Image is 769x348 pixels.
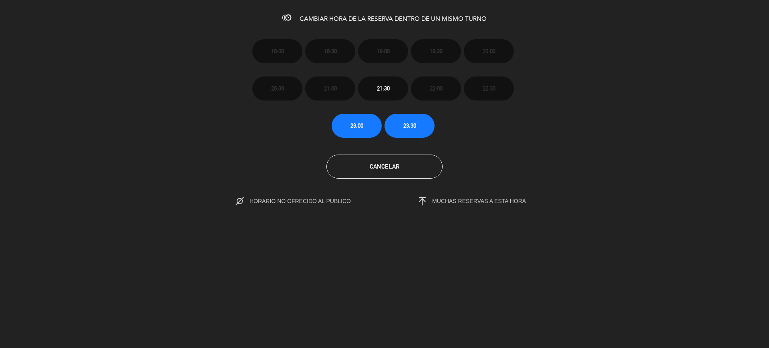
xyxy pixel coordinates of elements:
span: 18:30 [324,46,337,56]
button: 22:00 [411,76,461,101]
button: 20:00 [464,39,514,63]
span: Cancelar [370,163,399,170]
button: 23:00 [332,114,382,138]
span: 19:00 [377,46,390,56]
span: 23:30 [403,121,416,130]
button: 18:00 [252,39,302,63]
span: MUCHAS RESERVAS A ESTA HORA [432,198,526,204]
span: 21:30 [377,84,390,93]
span: 22:00 [430,84,443,93]
button: 21:30 [358,76,408,101]
span: HORARIO NO OFRECIDO AL PUBLICO [250,198,368,204]
button: 19:30 [411,39,461,63]
span: 19:30 [430,46,443,56]
button: 19:00 [358,39,408,63]
span: 18:00 [271,46,284,56]
button: 20:30 [252,76,302,101]
button: 21:00 [305,76,355,101]
span: CAMBIAR HORA DE LA RESERVA DENTRO DE UN MISMO TURNO [300,16,487,22]
button: 23:30 [384,114,435,138]
button: 18:30 [305,39,355,63]
span: 21:00 [324,84,337,93]
button: 22:30 [464,76,514,101]
span: 22:30 [483,84,495,93]
span: 23:00 [350,121,363,130]
span: 20:00 [483,46,495,56]
span: 20:30 [271,84,284,93]
button: Cancelar [326,155,443,179]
